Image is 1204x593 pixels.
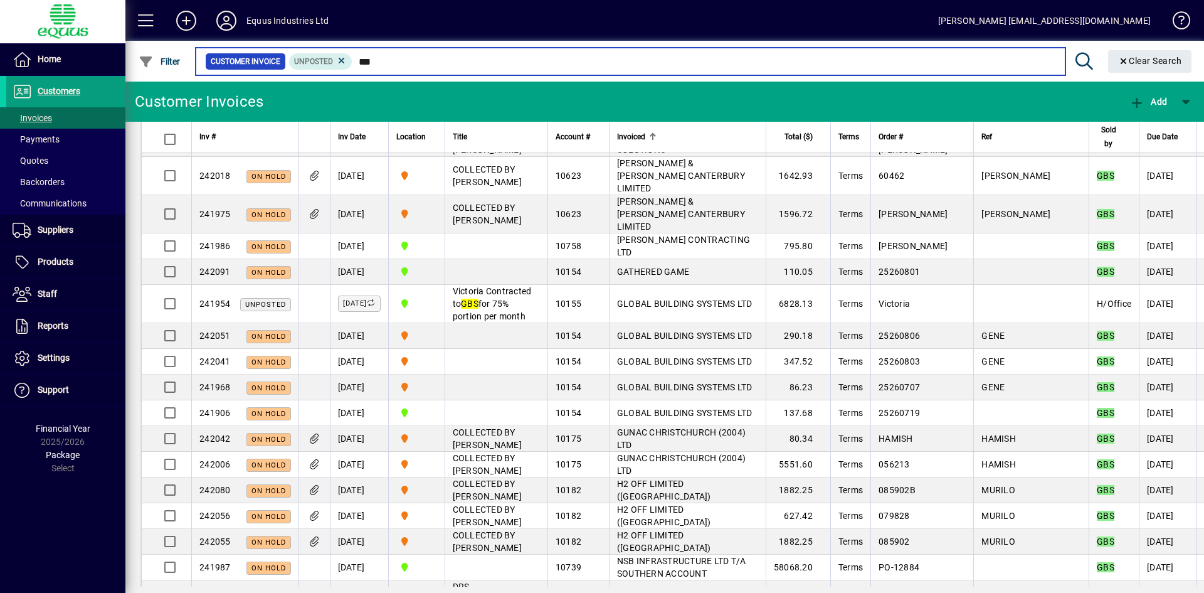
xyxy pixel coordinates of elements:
span: 4S SOUTHERN [396,509,437,523]
td: 6828.13 [766,285,830,323]
span: 4S SOUTHERN [396,169,437,183]
span: 1B BLENHEIM [396,560,437,574]
span: 085902 [879,537,910,547]
span: Sold by [1097,123,1120,151]
a: Support [6,375,125,406]
span: 10758 [556,241,581,251]
a: Quotes [6,150,125,171]
span: COLLECTED BY [PERSON_NAME] [453,164,522,187]
span: H/Office [1097,299,1131,309]
span: 241975 [199,209,231,219]
td: [DATE] [1139,285,1196,323]
span: On hold [251,358,286,366]
span: 4S SOUTHERN [396,483,437,497]
em: GBS [461,299,478,309]
span: Victoria [879,299,910,309]
div: Location [396,130,437,144]
span: NSB INFRASTRUCTURE LTD T/A SOUTHERN ACCOUNT [617,556,746,579]
span: [PERSON_NAME] [879,241,948,251]
span: 10155 [556,299,581,309]
span: Quotes [13,156,48,166]
span: Terms [838,299,863,309]
div: Invoiced [617,130,758,144]
span: 4S SOUTHERN [396,207,437,221]
em: GBS [1097,537,1114,547]
span: Package [46,450,80,460]
em: GBS [1097,267,1114,277]
td: [DATE] [330,529,388,555]
span: 10154 [556,267,581,277]
span: H2 OFF LIMITED ([GEOGRAPHIC_DATA]) [617,479,711,501]
td: 1596.72 [766,195,830,233]
span: Staff [38,289,57,299]
span: [PERSON_NAME] & [PERSON_NAME] CANTERBURY LIMITED [617,158,745,193]
span: Due Date [1147,130,1178,144]
span: Terms [838,562,863,572]
span: 25260707 [879,382,920,392]
td: [DATE] [330,233,388,259]
em: GBS [1097,485,1114,495]
span: 242006 [199,459,231,469]
td: [DATE] [1139,529,1196,555]
span: Terms [838,130,859,144]
span: 242091 [199,267,231,277]
span: Invoices [13,113,52,123]
span: On hold [251,538,286,547]
span: 10182 [556,537,581,547]
span: HAMISH [879,434,913,444]
td: 137.68 [766,400,830,426]
button: Clear [1108,50,1192,73]
a: Backorders [6,171,125,193]
span: 10154 [556,331,581,341]
div: Inv Date [338,130,381,144]
td: [DATE] [1139,503,1196,529]
span: Terms [838,408,863,418]
td: [DATE] [1139,452,1196,478]
td: 290.18 [766,323,830,349]
td: [DATE] [1139,478,1196,503]
span: HAMISH [981,459,1016,469]
div: Equus Industries Ltd [246,11,329,31]
em: GBS [1097,171,1114,181]
span: GENE [981,356,1005,366]
span: 60462 [879,171,904,181]
span: 4S SOUTHERN [396,535,437,548]
span: COLLECTED BY [PERSON_NAME] [453,453,522,476]
span: 25260801 [879,267,920,277]
span: Terms [838,356,863,366]
div: [PERSON_NAME] [EMAIL_ADDRESS][DOMAIN_NAME] [938,11,1151,31]
td: [DATE] [330,349,388,375]
span: H2 OFF LIMITED ([GEOGRAPHIC_DATA]) [617,505,711,527]
div: Due Date [1147,130,1189,144]
span: On hold [251,211,286,219]
span: COLLECTED BY [PERSON_NAME] [453,203,522,225]
span: 10154 [556,408,581,418]
span: 10623 [556,209,581,219]
span: Unposted [245,301,286,309]
td: 795.80 [766,233,830,259]
span: [PERSON_NAME] & [PERSON_NAME] CANTERBURY LIMITED [617,196,745,232]
td: [DATE] [330,452,388,478]
span: GLOBAL BUILDING SYSTEMS LTD [617,408,752,418]
span: GLOBAL BUILDING SYSTEMS LTD [617,331,752,341]
em: GBS [1097,511,1114,521]
td: [DATE] [330,259,388,285]
em: GBS [1097,434,1114,444]
td: [DATE] [1139,323,1196,349]
span: Filter [139,56,181,67]
em: GBS [1097,562,1114,572]
td: [DATE] [1139,349,1196,375]
span: MURILO [981,537,1015,547]
span: [PERSON_NAME] [981,171,1050,181]
span: Terms [838,511,863,521]
span: Location [396,130,426,144]
span: Unposted [294,57,333,66]
em: GBS [1097,209,1114,219]
span: On hold [251,384,286,392]
div: Order # [879,130,966,144]
td: [DATE] [330,478,388,503]
span: Payments [13,134,60,144]
span: 25260719 [879,408,920,418]
span: 25260806 [879,331,920,341]
span: PO-12884 [879,562,919,572]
